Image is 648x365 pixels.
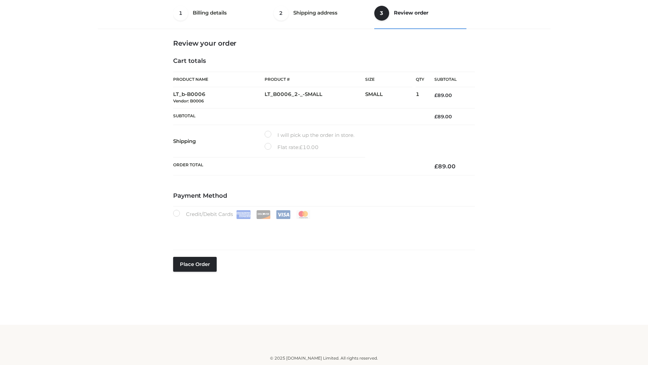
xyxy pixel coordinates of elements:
span: £ [434,114,437,120]
label: Credit/Debit Cards [173,210,311,219]
h3: Review your order [173,39,475,47]
label: Flat rate: [265,143,319,152]
th: Subtotal [173,108,424,125]
td: LT_b-B0006 [173,87,265,108]
button: Place order [173,257,217,272]
span: £ [434,92,437,98]
th: Qty [416,72,424,87]
h4: Payment Method [173,192,475,200]
td: SMALL [365,87,416,108]
th: Product Name [173,72,265,87]
small: Vendor: B0006 [173,98,204,103]
span: £ [434,163,438,170]
th: Shipping [173,125,265,157]
bdi: 89.00 [434,92,452,98]
iframe: Secure payment input frame [172,218,474,242]
h4: Cart totals [173,57,475,65]
div: © 2025 [DOMAIN_NAME] Limited. All rights reserved. [100,355,548,362]
th: Subtotal [424,72,475,87]
img: Visa [276,210,291,219]
img: Amex [236,210,251,219]
bdi: 89.00 [434,163,456,170]
td: 1 [416,87,424,108]
bdi: 89.00 [434,114,452,120]
img: Mastercard [296,210,310,219]
bdi: 10.00 [299,144,319,150]
th: Size [365,72,412,87]
th: Order Total [173,157,424,175]
th: Product # [265,72,365,87]
img: Discover [256,210,271,219]
span: £ [299,144,303,150]
td: LT_B0006_2-_-SMALL [265,87,365,108]
label: I will pick up the order in store. [265,131,354,140]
